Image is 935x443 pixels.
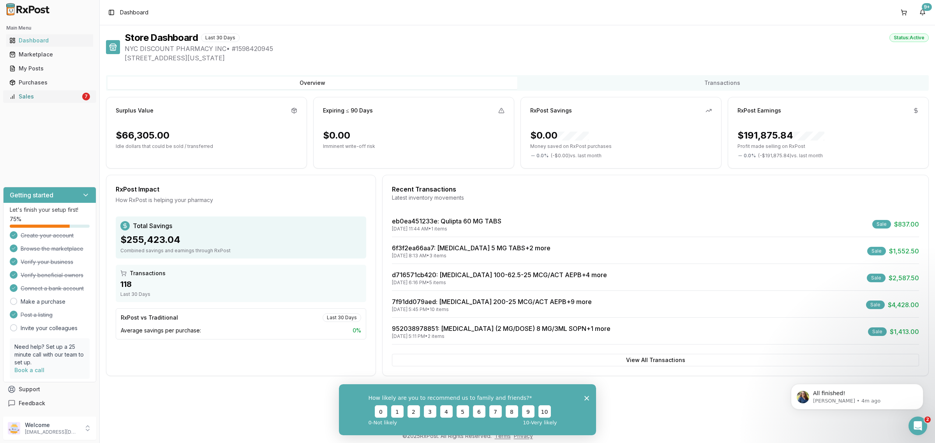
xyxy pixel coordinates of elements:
[21,311,53,319] span: Post a listing
[116,196,366,204] div: How RxPost is helping your pharmacy
[536,153,549,159] span: 0.0 %
[3,382,96,396] button: Support
[867,247,886,255] div: Sale
[3,62,96,75] button: My Posts
[116,129,169,142] div: $66,305.00
[7,239,149,252] textarea: Message…
[116,143,297,149] p: Idle dollars that could be sold / transferred
[25,429,79,435] p: [EMAIL_ADDRESS][DOMAIN_NAME]
[6,234,150,250] div: [DATE]
[12,188,122,196] div: Mounjaro 10mg x 1
[392,354,919,366] button: View All Transactions
[3,90,96,103] button: Sales7
[514,432,533,439] a: Privacy
[10,190,53,200] h3: Getting started
[6,62,93,76] a: My Posts
[530,129,589,142] div: $0.00
[121,314,178,322] div: RxPost vs Traditional
[392,325,610,332] a: 952038978851: [MEDICAL_DATA] (2 MG/DOSE) 8 MG/3ML SOPN+1 more
[392,253,550,259] div: [DATE] 8:13 AM • 3 items
[201,33,240,42] div: Last 30 Days
[9,79,90,86] div: Purchases
[737,107,781,114] div: RxPost Earnings
[922,3,932,11] div: 9+
[872,220,891,229] div: Sale
[10,206,90,214] p: Let's finish your setup first!
[21,258,73,266] span: Verify your business
[120,9,148,16] span: Dashboard
[339,384,596,435] iframe: Survey from RxPost
[21,245,83,253] span: Browse the marketplace
[82,93,90,100] div: 7
[744,153,756,159] span: 0.0 %
[12,31,122,54] div: I have a couple pharmacies trying to locate these medications do you have any in stock?
[37,255,43,261] button: Upload attachment
[889,33,929,42] div: Status: Active
[392,333,610,339] div: [DATE] 5:11 PM • 2 items
[888,300,919,309] span: $4,428.00
[3,3,53,16] img: RxPost Logo
[392,271,607,279] a: d716571cb420: [MEDICAL_DATA] 100-62.5-25 MCG/ACT AEPB+4 more
[120,234,362,246] div: $255,423.04
[130,269,166,277] span: Transactions
[108,77,517,89] button: Overview
[25,255,31,261] button: Gif picker
[12,107,122,115] div: [MEDICAL_DATA] 10mg x 6
[3,76,96,89] button: Purchases
[120,279,362,290] div: 118
[894,220,919,229] span: $837.00
[12,255,18,261] button: Emoji picker
[737,143,919,149] p: Profit made selling on RxPost
[120,248,362,254] div: Combined savings and earnings through RxPost
[889,273,919,283] span: $2,587.50
[530,107,572,114] div: RxPost Savings
[12,173,122,188] div: Pharmacy E: [MEDICAL_DATA] 4.5mg x 1
[12,73,122,81] div: Mounjaro 12.5 x 3
[12,195,122,203] div: [MEDICAL_DATA] 20mg x 1
[125,32,198,44] h1: Store Dashboard
[392,185,919,194] div: Recent Transactions
[12,123,122,131] div: [MEDICAL_DATA] 20mg x 3
[121,327,201,334] span: Average savings per purchase:
[392,226,501,232] div: [DATE] 11:44 AM • 1 items
[19,399,45,407] span: Feedback
[909,417,927,435] iframe: Intercom live chat
[9,37,90,44] div: Dashboard
[530,143,712,149] p: Money saved on RxPost purchases
[12,58,122,73] div: Pharmacy A:Mounjaro 7.5 x 2, 10 mg x 1
[323,313,361,322] div: Last 30 Days
[21,324,78,332] a: Invite your colleagues
[21,232,74,239] span: Create your account
[12,153,122,169] div: Pharmacy D:[MEDICAL_DATA] 1.5mg x 4
[6,25,93,31] h2: Main Menu
[392,298,592,306] a: 7f91dd079aed: [MEDICAL_DATA] 200-25 MCG/ACT AEPB+9 more
[21,298,65,306] a: Make a purchase
[12,115,122,123] div: Trelegy 200 x 5
[6,76,93,90] a: Purchases
[495,432,511,439] a: Terms
[8,422,20,434] img: User avatar
[10,215,21,223] span: 75 %
[392,244,550,252] a: 6f3f2ea66aa7: [MEDICAL_DATA] 5 MG TABS+2 more
[779,367,935,422] iframe: Intercom notifications message
[125,53,929,63] span: [STREET_ADDRESS][US_STATE]
[867,274,886,282] div: Sale
[12,92,122,107] div: Pharmacy B:[MEDICAL_DATA] 1mg + 1.7mg x 1
[116,185,366,194] div: RxPost Impact
[116,107,153,114] div: Surplus Value
[21,271,83,279] span: Verify beneficial owners
[3,34,96,47] button: Dashboard
[517,77,927,89] button: Transactions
